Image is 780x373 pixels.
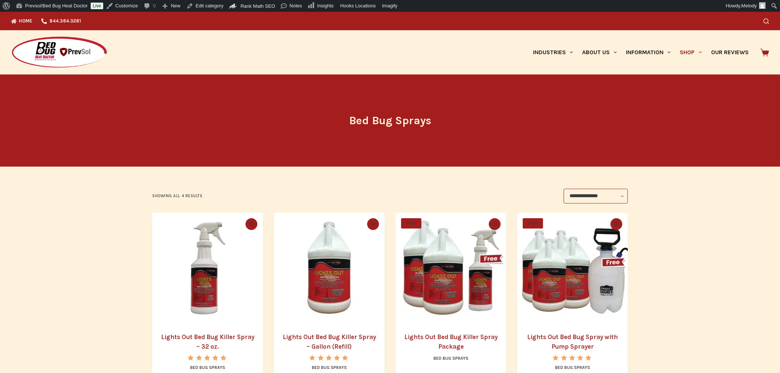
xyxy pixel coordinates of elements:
[741,3,757,8] span: Melody
[246,218,257,230] button: Quick view toggle
[404,333,498,350] a: Lights Out Bed Bug Killer Spray Package
[11,36,108,69] img: Prevsol/Bed Bug Heat Doctor
[555,365,590,370] a: Bed Bug Sprays
[523,218,543,229] span: SALE
[517,213,628,323] a: Lights Out Bed Bug Spray with Pump Sprayer
[564,189,628,203] select: Shop order
[91,3,103,9] a: Live
[577,30,621,74] a: About Us
[252,112,528,129] h1: Bed Bug Sprays
[706,30,753,74] a: Our Reviews
[527,333,618,350] a: Lights Out Bed Bug Spray with Pump Sprayer
[283,333,376,350] a: Lights Out Bed Bug Killer Spray – Gallon (Refill)
[401,218,421,229] span: SALE
[763,18,769,24] button: Search
[274,213,384,323] picture: lights-out-gallon
[190,365,225,370] a: Bed Bug Sprays
[396,213,506,323] picture: LightsOutPackage
[11,12,37,30] a: Home
[161,333,254,350] a: Lights Out Bed Bug Killer Spray – 32 oz.
[528,30,753,74] nav: Primary
[621,30,675,74] a: Information
[152,213,263,323] img: Lights Out Bed Bug Killer Spray - 32 oz.
[240,3,275,9] span: Rank Math SEO
[489,218,501,230] button: Quick view toggle
[11,12,86,30] nav: Top Menu
[367,218,379,230] button: Quick view toggle
[396,213,506,323] img: Lights Out Bed Bug Spray Package with two gallons and one 32 oz
[433,356,469,361] a: Bed Bug Sprays
[37,12,86,30] a: 844.364.3281
[396,213,506,323] a: Lights Out Bed Bug Killer Spray Package
[274,213,384,323] img: Lights Out Bed Bug Killer Spray - Gallon (Refill)
[675,30,706,74] a: Shop
[610,218,622,230] button: Quick view toggle
[188,355,227,360] div: Rated 5.00 out of 5
[309,355,349,360] div: Rated 5.00 out of 5
[553,355,592,360] div: Rated 5.00 out of 5
[152,193,203,199] p: Showing all 4 results
[152,213,263,323] picture: lights-out-qt-sprayer
[312,365,347,370] a: Bed Bug Sprays
[528,30,577,74] a: Industries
